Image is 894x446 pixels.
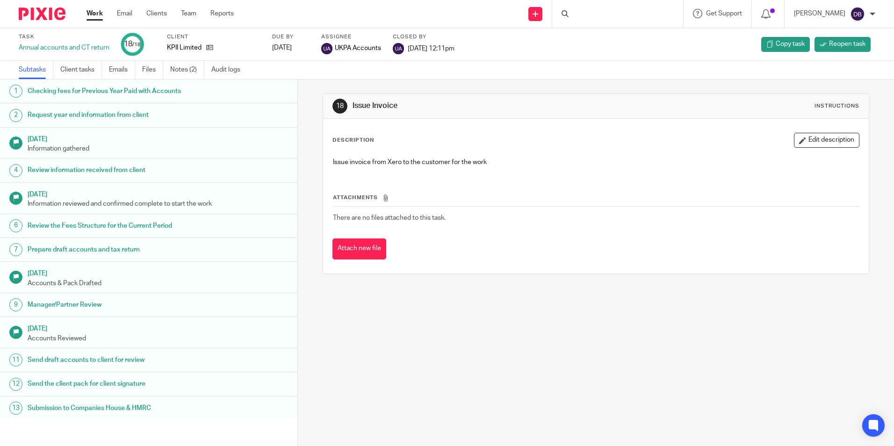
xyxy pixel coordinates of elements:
[28,132,288,144] h1: [DATE]
[272,33,310,41] label: Due by
[9,378,22,391] div: 12
[109,61,135,79] a: Emails
[272,43,310,52] div: [DATE]
[706,10,742,17] span: Get Support
[776,39,805,49] span: Copy task
[19,7,65,20] img: Pixie
[393,33,454,41] label: Closed by
[335,43,381,53] span: UKPA Accounts
[333,158,858,167] p: Issue invoice from Xero to the customer for the work
[181,9,196,18] a: Team
[87,9,103,18] a: Work
[60,61,102,79] a: Client tasks
[211,61,247,79] a: Audit logs
[19,33,109,41] label: Task
[19,43,109,52] div: Annual accounts and CT return
[408,45,454,51] span: [DATE] 12:11pm
[28,243,202,257] h1: Prepare draft accounts and tax return
[9,164,22,177] div: 4
[28,163,202,177] h1: Review information received from client
[28,401,202,415] h1: Submission to Companies House & HMRC
[28,108,202,122] h1: Request year end information from client
[124,39,141,50] div: 18
[332,137,374,144] p: Description
[794,133,859,148] button: Edit description
[9,353,22,367] div: 11
[132,42,141,47] small: /18
[210,9,234,18] a: Reports
[353,101,616,111] h1: Issue Invoice
[9,402,22,415] div: 13
[28,298,202,312] h1: Manager/Partner Review
[28,219,202,233] h1: Review the Fees Structure for the Current Period
[815,37,871,52] a: Reopen task
[28,187,288,199] h1: [DATE]
[9,219,22,232] div: 6
[170,61,204,79] a: Notes (2)
[829,39,865,49] span: Reopen task
[9,243,22,256] div: 7
[28,84,202,98] h1: Checking fees for Previous Year Paid with Accounts
[321,33,381,41] label: Assignee
[761,37,810,52] a: Copy task
[332,99,347,114] div: 18
[28,144,288,153] p: Information gathered
[333,195,378,200] span: Attachments
[815,102,859,110] div: Instructions
[9,109,22,122] div: 2
[142,61,163,79] a: Files
[28,199,288,209] p: Information reviewed and confirmed complete to start the work
[9,85,22,98] div: 1
[146,9,167,18] a: Clients
[393,43,404,54] img: svg%3E
[794,9,845,18] p: [PERSON_NAME]
[28,377,202,391] h1: Send the client pack for client signature
[333,215,446,221] span: There are no files attached to this task.
[28,353,202,367] h1: Send draft accounts to client for review
[19,61,53,79] a: Subtasks
[9,298,22,311] div: 9
[167,33,260,41] label: Client
[332,238,386,259] button: Attach new file
[321,43,332,54] img: svg%3E
[28,266,288,278] h1: [DATE]
[28,334,288,343] p: Accounts Reviewed
[117,9,132,18] a: Email
[850,7,865,22] img: svg%3E
[28,322,288,333] h1: [DATE]
[167,43,202,52] p: KPII Limited
[28,279,288,288] p: Accounts & Pack Drafted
